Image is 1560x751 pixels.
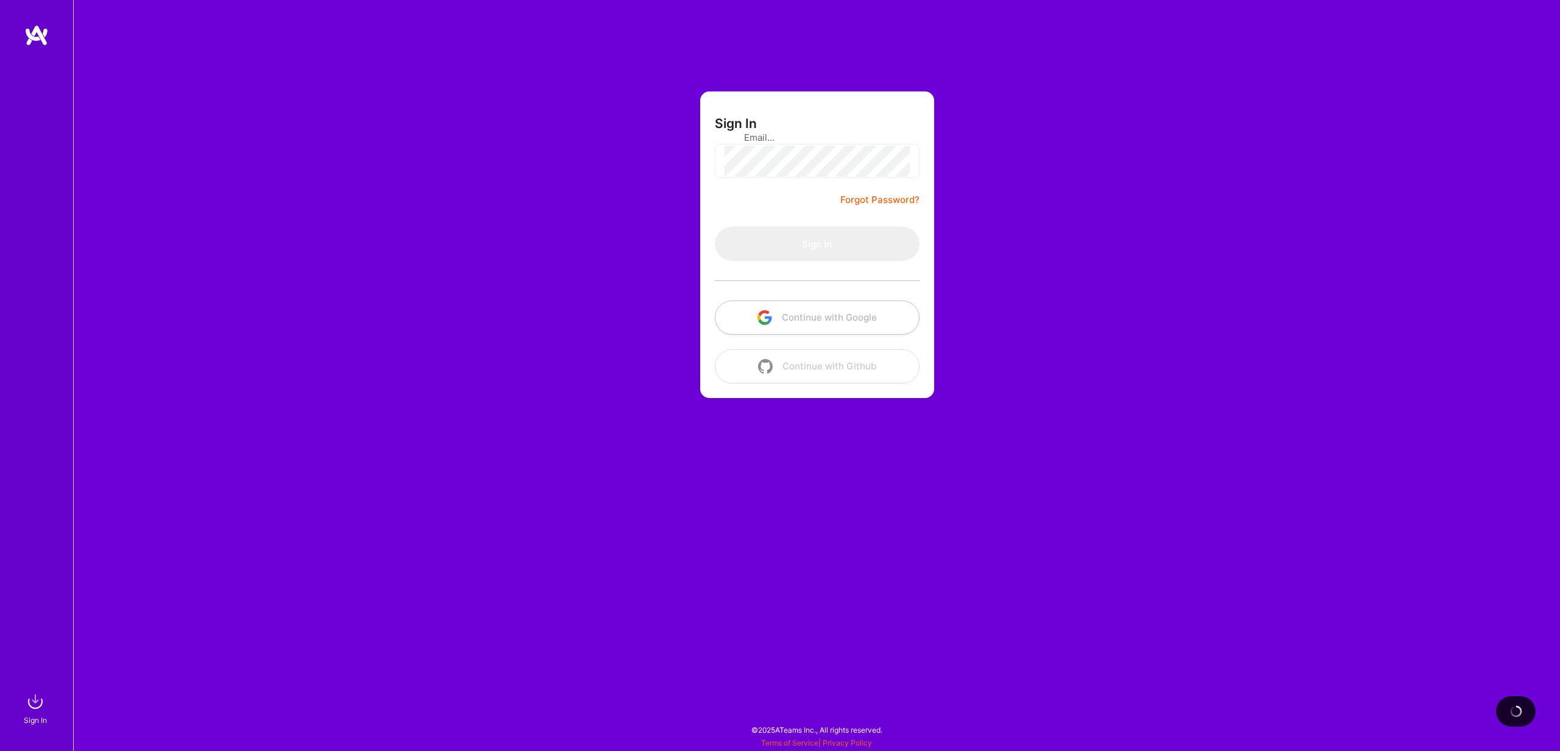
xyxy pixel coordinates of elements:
[744,122,890,153] input: Email...
[715,116,757,131] h3: Sign In
[24,24,49,46] img: logo
[761,738,872,747] span: |
[823,738,872,747] a: Privacy Policy
[73,714,1560,745] div: © 2025 ATeams Inc., All rights reserved.
[761,738,818,747] a: Terms of Service
[840,193,920,207] a: Forgot Password?
[24,714,47,727] div: Sign In
[715,349,920,383] button: Continue with Github
[715,301,920,335] button: Continue with Google
[26,689,48,727] a: sign inSign In
[23,689,48,714] img: sign in
[757,310,772,325] img: icon
[758,359,773,374] img: icon
[1509,704,1523,719] img: loading
[715,227,920,261] button: Sign In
